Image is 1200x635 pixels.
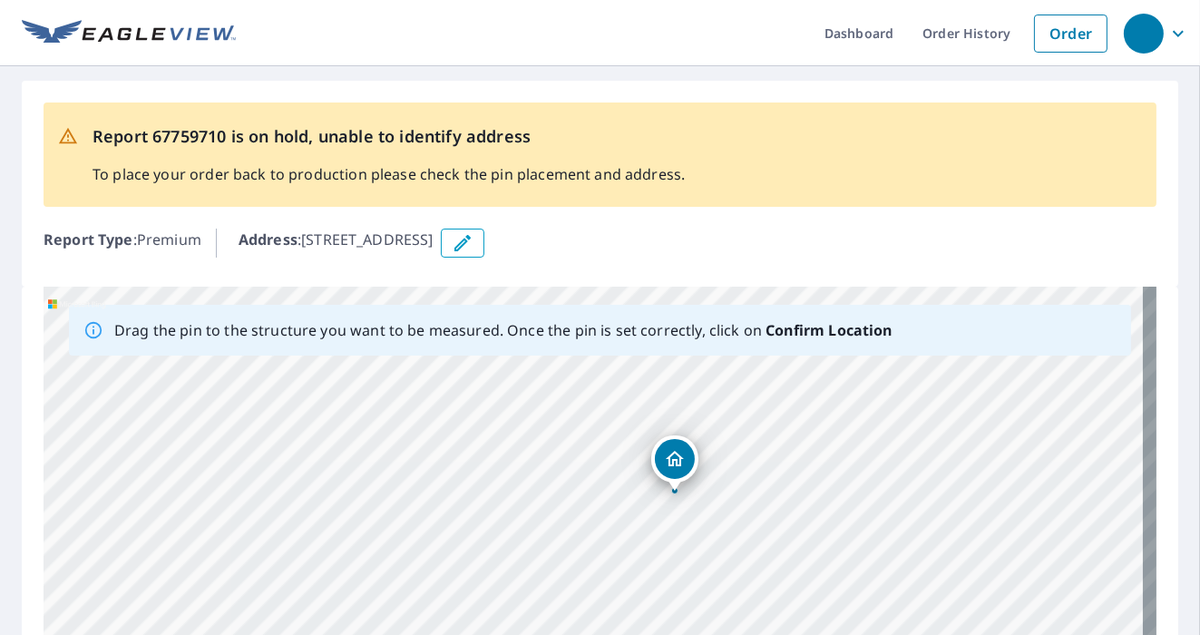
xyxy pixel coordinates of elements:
p: : Premium [44,229,201,258]
p: Report 67759710 is on hold, unable to identify address [93,124,685,149]
p: Drag the pin to the structure you want to be measured. Once the pin is set correctly, click on [114,319,893,341]
p: : [STREET_ADDRESS] [239,229,434,258]
p: To place your order back to production please check the pin placement and address. [93,163,685,185]
a: Order [1034,15,1107,53]
div: Dropped pin, building 1, Residential property, 673 E Pittston Rd Pittston, ME 04345 [651,435,698,492]
img: EV Logo [22,20,236,47]
b: Confirm Location [766,320,892,340]
b: Address [239,230,298,249]
b: Report Type [44,230,133,249]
